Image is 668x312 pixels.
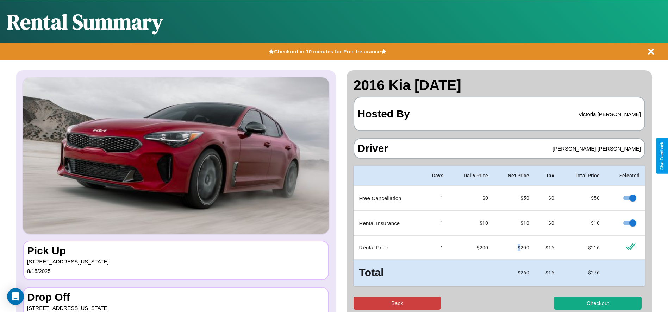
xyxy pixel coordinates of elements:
[421,211,449,236] td: 1
[535,236,560,260] td: $ 16
[660,142,664,170] div: Give Feedback
[27,291,325,303] h3: Drop Off
[560,236,605,260] td: $ 216
[449,186,494,211] td: $0
[494,211,535,236] td: $ 10
[449,236,494,260] td: $ 200
[535,260,560,286] td: $ 16
[358,142,388,154] h3: Driver
[27,245,325,257] h3: Pick Up
[7,7,163,36] h1: Rental Summary
[579,109,641,119] p: Victoria [PERSON_NAME]
[27,266,325,276] p: 8 / 15 / 2025
[535,186,560,211] td: $0
[552,144,641,153] p: [PERSON_NAME] [PERSON_NAME]
[494,166,535,186] th: Net Price
[535,211,560,236] td: $0
[449,166,494,186] th: Daily Price
[554,297,642,310] button: Checkout
[359,193,415,203] p: Free Cancellation
[560,211,605,236] td: $ 10
[359,218,415,228] p: Rental Insurance
[421,166,449,186] th: Days
[359,265,415,280] h3: Total
[354,297,441,310] button: Back
[560,260,605,286] td: $ 276
[560,186,605,211] td: $ 50
[359,243,415,252] p: Rental Price
[354,77,645,93] h2: 2016 Kia [DATE]
[421,186,449,211] td: 1
[605,166,645,186] th: Selected
[494,236,535,260] td: $ 200
[560,166,605,186] th: Total Price
[494,186,535,211] td: $ 50
[7,288,24,305] div: Open Intercom Messenger
[27,257,325,266] p: [STREET_ADDRESS][US_STATE]
[354,166,645,286] table: simple table
[274,49,381,55] b: Checkout in 10 minutes for Free Insurance
[449,211,494,236] td: $10
[421,236,449,260] td: 1
[535,166,560,186] th: Tax
[494,260,535,286] td: $ 260
[358,101,410,127] h3: Hosted By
